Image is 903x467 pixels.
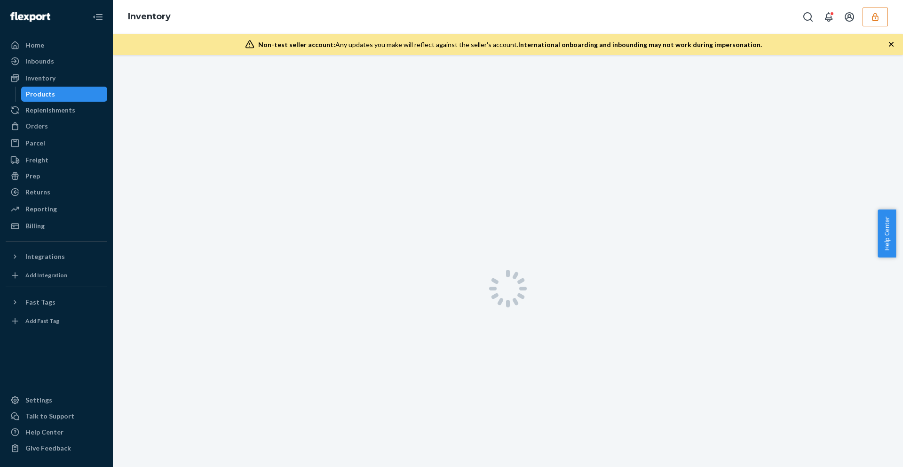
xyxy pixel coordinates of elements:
[6,119,107,134] a: Orders
[878,209,896,258] button: Help Center
[25,271,67,279] div: Add Integration
[6,169,107,184] a: Prep
[25,427,63,437] div: Help Center
[6,103,107,118] a: Replenishments
[128,11,171,22] a: Inventory
[6,201,107,217] a: Reporting
[6,153,107,168] a: Freight
[26,89,55,99] div: Products
[6,314,107,329] a: Add Fast Tag
[25,40,44,50] div: Home
[25,298,55,307] div: Fast Tags
[819,8,838,26] button: Open notifications
[25,252,65,261] div: Integrations
[25,73,55,83] div: Inventory
[6,409,107,424] a: Talk to Support
[799,8,817,26] button: Open Search Box
[6,185,107,200] a: Returns
[6,441,107,456] button: Give Feedback
[25,395,52,405] div: Settings
[6,295,107,310] button: Fast Tags
[518,40,762,48] span: International onboarding and inbounding may not work during impersonation.
[120,3,178,31] ol: breadcrumbs
[6,71,107,86] a: Inventory
[25,105,75,115] div: Replenishments
[6,425,107,440] a: Help Center
[258,40,335,48] span: Non-test seller account:
[25,221,45,231] div: Billing
[6,54,107,69] a: Inbounds
[21,87,108,102] a: Products
[258,40,762,49] div: Any updates you make will reflect against the seller's account.
[25,155,48,165] div: Freight
[25,204,57,214] div: Reporting
[25,187,50,197] div: Returns
[6,268,107,283] a: Add Integration
[25,138,45,148] div: Parcel
[25,56,54,66] div: Inbounds
[25,443,71,453] div: Give Feedback
[6,38,107,53] a: Home
[25,171,40,181] div: Prep
[88,8,107,26] button: Close Navigation
[25,317,59,325] div: Add Fast Tag
[25,121,48,131] div: Orders
[6,249,107,264] button: Integrations
[6,393,107,408] a: Settings
[10,12,50,22] img: Flexport logo
[25,411,74,421] div: Talk to Support
[6,218,107,233] a: Billing
[6,136,107,151] a: Parcel
[840,8,859,26] button: Open account menu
